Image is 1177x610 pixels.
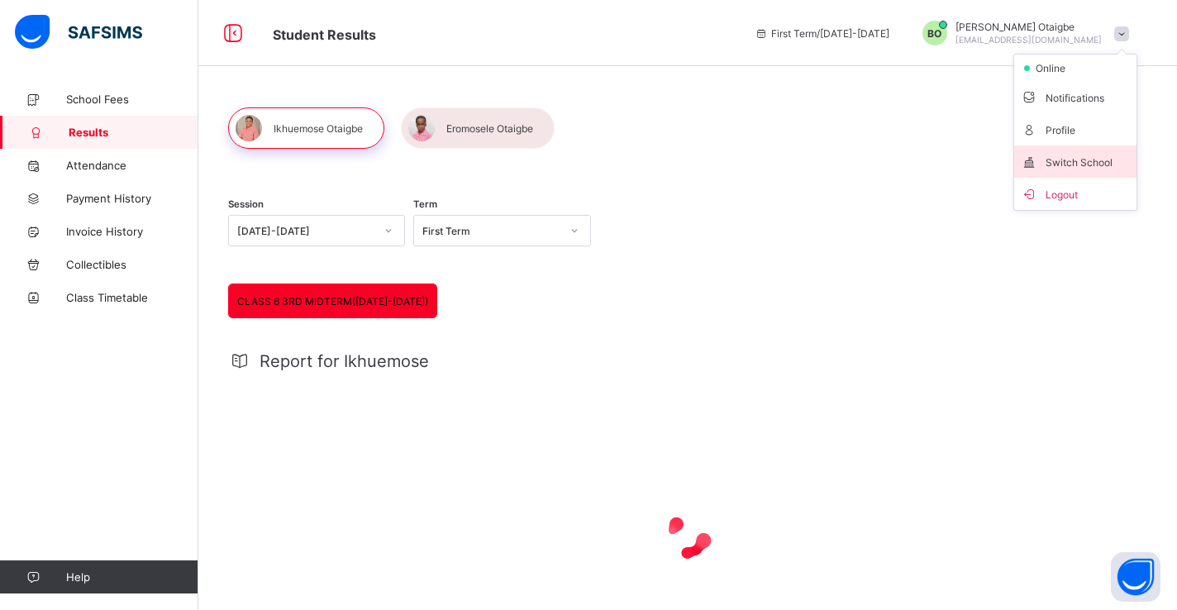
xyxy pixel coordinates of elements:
[273,26,376,43] span: Student Results
[1014,81,1136,113] li: dropdown-list-item-text-3
[955,35,1102,45] span: [EMAIL_ADDRESS][DOMAIN_NAME]
[66,192,198,205] span: Payment History
[1034,62,1075,74] span: online
[1014,113,1136,145] li: dropdown-list-item-text-4
[955,21,1102,33] span: [PERSON_NAME] Otaigbe
[1021,152,1130,171] span: Switch School
[260,351,429,371] span: Report for Ikhuemose
[1111,552,1160,602] button: Open asap
[1014,178,1136,210] li: dropdown-list-item-buttom-7
[1014,145,1136,178] li: dropdown-list-item-text-5
[66,93,198,106] span: School Fees
[66,570,198,584] span: Help
[422,225,560,237] div: First Term
[1014,55,1136,81] li: dropdown-list-item-null-2
[66,291,198,304] span: Class Timetable
[228,198,264,210] span: Session
[15,15,142,50] img: safsims
[66,159,198,172] span: Attendance
[66,225,198,238] span: Invoice History
[237,225,374,237] div: [DATE]-[DATE]
[1021,120,1130,139] span: Profile
[1021,88,1130,107] span: Notifications
[413,198,437,210] span: Term
[1021,184,1130,203] span: Logout
[755,27,889,40] span: session/term information
[69,126,198,139] span: Results
[66,258,198,271] span: Collectibles
[906,21,1137,45] div: BosedeOtaigbe
[927,27,941,40] span: BO
[237,295,428,307] span: CLASS 6 3RD MIDTERM([DATE]-[DATE])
